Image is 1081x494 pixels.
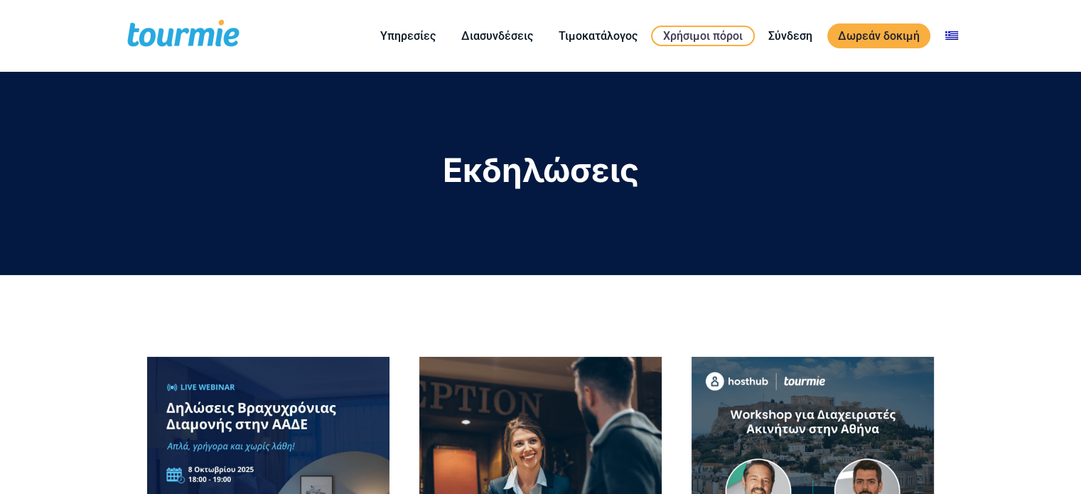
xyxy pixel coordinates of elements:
[827,23,930,48] a: Δωρεάν δοκιμή
[548,27,648,45] a: Τιμοκατάλογος
[443,150,639,190] span: Εκδηλώσεις
[935,27,969,45] a: Αλλαγή σε
[370,27,446,45] a: Υπηρεσίες
[651,26,755,46] a: Χρήσιμοι πόροι
[758,27,823,45] a: Σύνδεση
[451,27,544,45] a: Διασυνδέσεις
